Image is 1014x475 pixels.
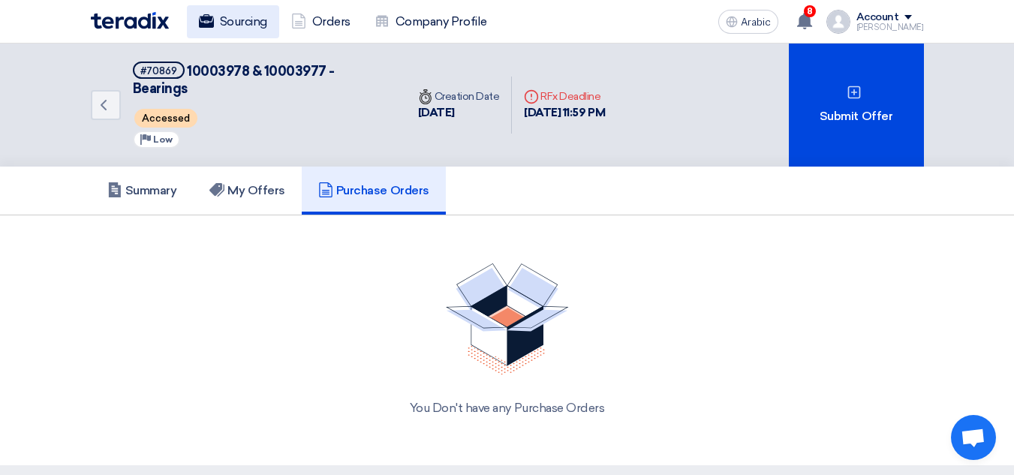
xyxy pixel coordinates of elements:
[435,90,500,103] font: Creation Date
[718,10,778,34] button: Arabic
[826,10,850,34] img: profile_test.png
[856,23,924,32] font: [PERSON_NAME]
[91,167,194,215] a: Summary
[133,63,335,97] font: 10003978 & 10003977 - Bearings
[410,401,605,415] font: You Don't have any Purchase Orders
[396,14,487,29] font: Company Profile
[807,6,813,17] font: 8
[446,263,569,375] img: No Quotations Found!
[856,11,899,23] font: Account
[820,109,892,123] font: Submit Offer
[187,5,279,38] a: Sourcing
[142,113,190,125] font: Accessed
[125,183,177,197] font: Summary
[220,14,267,29] font: Sourcing
[133,62,388,98] h5: 10003978 & 10003977 - Bearings
[227,183,285,197] font: My Offers
[951,415,996,460] a: Open chat
[524,106,605,119] font: [DATE] 11:59 PM
[279,5,363,38] a: Orders
[741,16,771,29] font: Arabic
[336,183,429,197] font: Purchase Orders
[140,65,177,77] font: #70869
[91,12,169,29] img: Teradix logo
[153,134,173,145] font: Low
[302,167,446,215] a: Purchase Orders
[540,90,600,103] font: RFx Deadline
[312,14,351,29] font: Orders
[193,167,302,215] a: My Offers
[418,106,455,119] font: [DATE]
